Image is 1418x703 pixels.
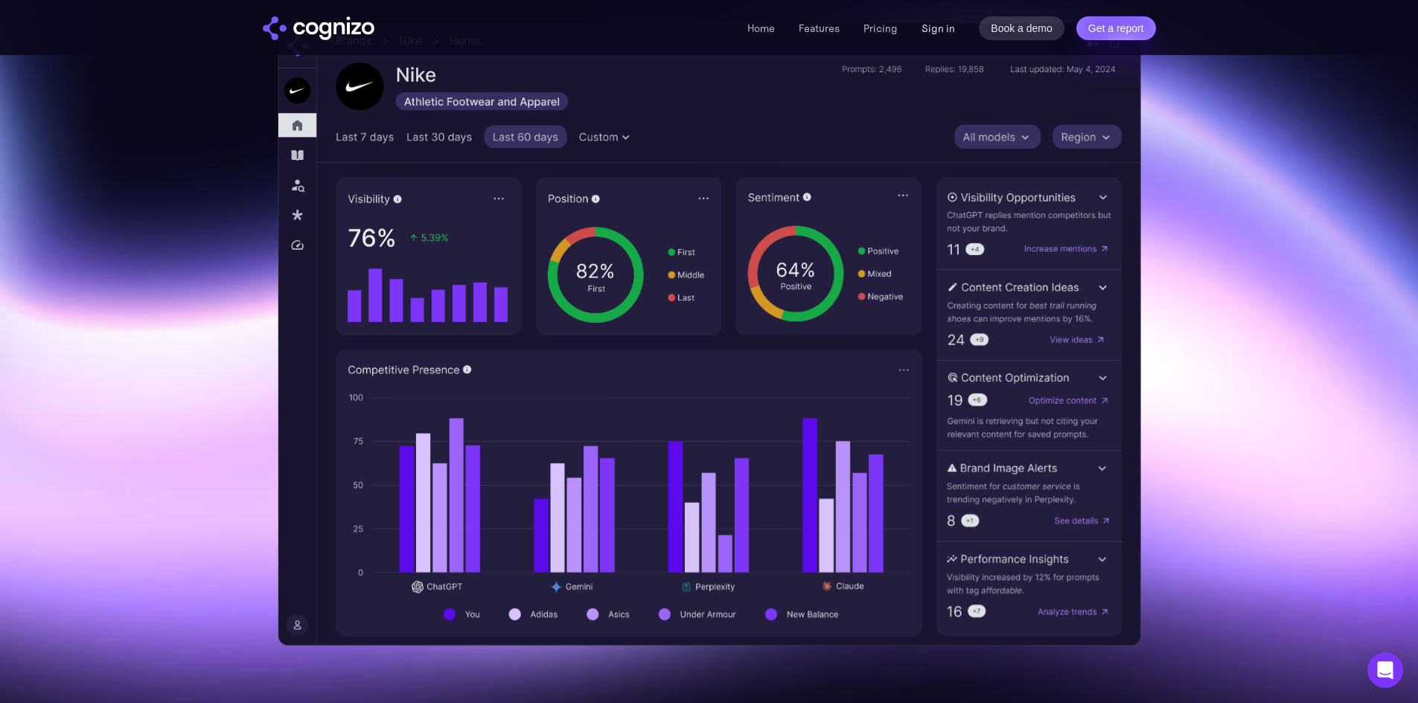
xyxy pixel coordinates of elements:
a: Pricing [863,22,898,35]
a: Book a demo [979,16,1064,40]
img: Cognizo AI visibility optimization dashboard [278,22,1141,646]
a: Features [799,22,840,35]
a: Sign in [922,19,955,37]
div: Open Intercom Messenger [1367,652,1403,688]
img: cognizo logo [263,16,374,40]
a: Get a report [1076,16,1156,40]
a: Home [747,22,775,35]
a: home [263,16,374,40]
